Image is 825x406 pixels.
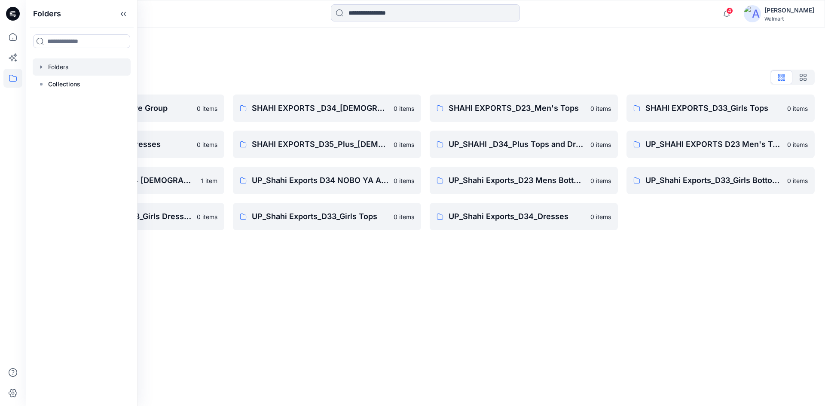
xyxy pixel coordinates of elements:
[787,176,808,185] p: 0 items
[626,131,815,158] a: UP_SHAHI EXPORTS D23 Men's Tops0 items
[430,167,618,194] a: UP_Shahi Exports_D23 Mens Bottoms0 items
[626,167,815,194] a: UP_Shahi Exports_D33_Girls Bottoms0 items
[252,174,388,186] p: UP_Shahi Exports D34 NOBO YA Adult Tops & Dress
[394,176,414,185] p: 0 items
[787,104,808,113] p: 0 items
[744,5,761,22] img: avatar
[645,102,782,114] p: SHAHI EXPORTS_D33_Girls Tops
[645,138,782,150] p: UP_SHAHI EXPORTS D23 Men's Tops
[590,212,611,221] p: 0 items
[394,140,414,149] p: 0 items
[449,138,585,150] p: UP_SHAHI _D34_Plus Tops and Dresses
[764,5,814,15] div: [PERSON_NAME]
[726,7,733,14] span: 4
[590,140,611,149] p: 0 items
[590,104,611,113] p: 0 items
[394,104,414,113] p: 0 items
[48,79,80,89] p: Collections
[197,212,217,221] p: 0 items
[449,102,585,114] p: SHAHI EXPORTS_D23_Men's Tops
[764,15,814,22] div: Walmart
[449,211,585,223] p: UP_Shahi Exports_D34_Dresses
[430,95,618,122] a: SHAHI EXPORTS_D23_Men's Tops0 items
[233,203,421,230] a: UP_Shahi Exports_D33_Girls Tops0 items
[233,131,421,158] a: SHAHI EXPORTS_D35_Plus_[DEMOGRAPHIC_DATA] Top0 items
[252,138,388,150] p: SHAHI EXPORTS_D35_Plus_[DEMOGRAPHIC_DATA] Top
[590,176,611,185] p: 0 items
[449,174,585,186] p: UP_Shahi Exports_D23 Mens Bottoms
[197,104,217,113] p: 0 items
[645,174,782,186] p: UP_Shahi Exports_D33_Girls Bottoms
[626,95,815,122] a: SHAHI EXPORTS_D33_Girls Tops0 items
[233,95,421,122] a: SHAHI EXPORTS _D34_[DEMOGRAPHIC_DATA] Top0 items
[430,131,618,158] a: UP_SHAHI _D34_Plus Tops and Dresses0 items
[233,167,421,194] a: UP_Shahi Exports D34 NOBO YA Adult Tops & Dress0 items
[430,203,618,230] a: UP_Shahi Exports_D34_Dresses0 items
[394,212,414,221] p: 0 items
[252,102,388,114] p: SHAHI EXPORTS _D34_[DEMOGRAPHIC_DATA] Top
[787,140,808,149] p: 0 items
[252,211,388,223] p: UP_Shahi Exports_D33_Girls Tops
[197,140,217,149] p: 0 items
[201,176,217,185] p: 1 item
